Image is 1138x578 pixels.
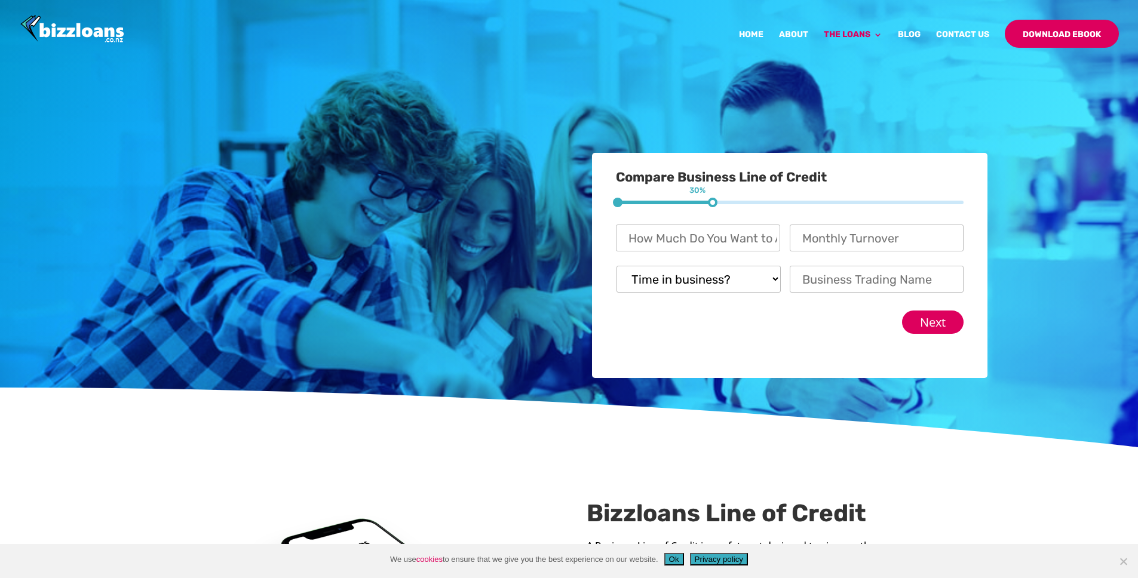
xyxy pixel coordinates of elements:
[824,30,882,59] a: The Loans
[416,555,443,564] a: cookies
[20,15,124,44] img: Bizzloans New Zealand
[739,30,763,59] a: Home
[664,553,684,565] button: Ok
[587,496,891,537] h2: Bizzloans Line of Credit
[779,30,808,59] a: About
[616,225,780,251] input: How Much Do You Want to Apply For?
[790,225,964,251] input: Monthly Turnover
[616,171,964,190] h3: Compare Business Line of Credit
[689,186,706,195] span: 30%
[902,310,964,334] input: Next
[390,554,658,565] span: We use to ensure that we give you the best experience on our website.
[1064,503,1138,560] iframe: chat widget
[790,266,964,293] input: Business Trading Name
[1005,20,1119,48] a: Download Ebook
[690,553,748,565] button: Privacy policy
[898,30,921,59] a: Blog
[936,30,989,59] a: Contact Us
